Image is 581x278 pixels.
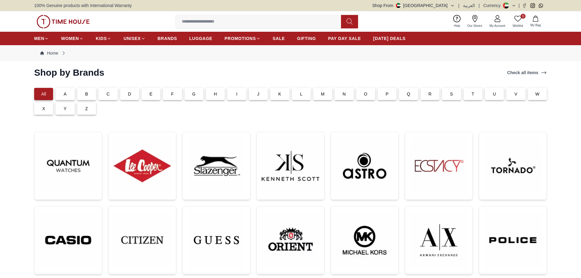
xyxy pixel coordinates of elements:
a: 0Wishlist [509,14,527,29]
span: [DATE] DEALS [373,35,406,42]
span: Help [451,23,463,28]
img: ... [410,211,468,269]
a: Check all items [506,68,548,77]
span: My Account [487,23,508,28]
img: ... [262,211,319,269]
img: ... [39,211,97,269]
a: WOMEN [61,33,84,44]
div: Currency [483,2,503,9]
p: P [386,91,389,97]
p: C [106,91,109,97]
p: I [236,91,238,97]
span: UNISEX [124,35,141,42]
a: UNISEX [124,33,145,44]
p: G [192,91,195,97]
nav: Breadcrumb [34,45,547,61]
img: ... [410,137,468,195]
img: ... [188,137,245,195]
p: M [321,91,325,97]
span: BRANDS [158,35,177,42]
p: Z [85,106,88,112]
img: ... [188,211,245,269]
span: Our Stores [465,23,485,28]
a: SALE [273,33,285,44]
a: Help [450,14,464,29]
img: ... [336,211,393,269]
a: PAY DAY SALE [328,33,361,44]
h2: Shop by Brands [34,67,104,78]
img: ... [336,137,393,195]
p: W [535,91,539,97]
img: ... [484,137,542,195]
img: ... [113,137,171,195]
p: Q [407,91,410,97]
p: O [364,91,367,97]
p: J [257,91,259,97]
span: GIFTING [297,35,316,42]
p: F [171,91,174,97]
a: [DATE] DEALS [373,33,406,44]
a: LUGGAGE [189,33,213,44]
button: العربية [463,2,475,9]
a: Instagram [530,3,535,8]
span: Wishlist [510,23,525,28]
span: | [479,2,480,9]
p: V [515,91,518,97]
span: MEN [34,35,44,42]
a: BRANDS [158,33,177,44]
a: Facebook [522,3,527,8]
button: My Bag [527,14,544,29]
a: Whatsapp [539,3,543,8]
a: Our Stores [464,14,486,29]
span: My Bag [528,23,543,27]
p: K [278,91,282,97]
span: PROMOTIONS [224,35,256,42]
p: E [149,91,152,97]
span: WOMEN [61,35,79,42]
span: | [458,2,460,9]
p: L [300,91,303,97]
a: MEN [34,33,49,44]
a: Home [40,50,58,56]
span: LUGGAGE [189,35,213,42]
a: PROMOTIONS [224,33,260,44]
p: S [450,91,453,97]
p: R [429,91,432,97]
p: H [214,91,217,97]
img: ... [262,137,319,195]
span: 0 [521,14,525,19]
button: Shop From[GEOGRAPHIC_DATA] [372,2,455,9]
span: KIDS [96,35,107,42]
img: United Arab Emirates [396,3,401,8]
p: D [128,91,131,97]
span: PAY DAY SALE [328,35,361,42]
p: B [85,91,88,97]
img: ... [484,211,542,269]
span: 100% Genuine products with International Warranty [34,2,132,9]
img: ... [113,211,171,269]
p: T [472,91,474,97]
p: Y [64,106,67,112]
p: All [41,91,46,97]
span: | [518,2,520,9]
span: SALE [273,35,285,42]
img: ... [39,137,97,195]
p: U [493,91,496,97]
a: GIFTING [297,33,316,44]
img: ... [37,15,90,28]
a: KIDS [96,33,111,44]
p: A [64,91,67,97]
p: N [343,91,346,97]
p: X [42,106,45,112]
